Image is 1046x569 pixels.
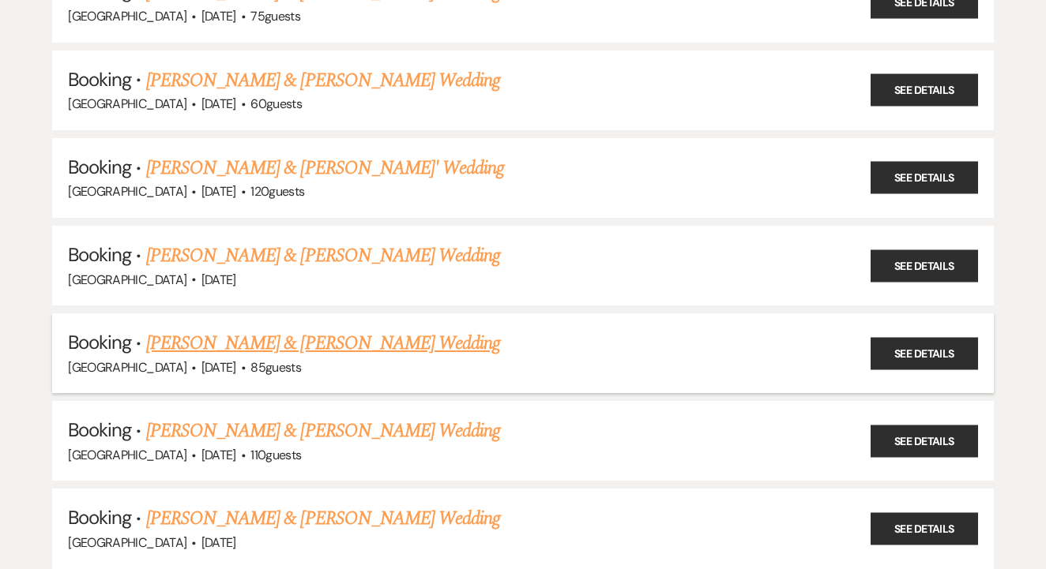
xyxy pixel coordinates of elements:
[68,330,131,354] span: Booking
[871,162,978,194] a: See Details
[201,183,236,200] span: [DATE]
[146,66,500,95] a: [PERSON_NAME] & [PERSON_NAME] Wedding
[250,447,301,463] span: 110 guests
[250,95,302,112] span: 60 guests
[871,513,978,545] a: See Details
[250,183,304,200] span: 120 guests
[68,447,186,463] span: [GEOGRAPHIC_DATA]
[146,417,500,445] a: [PERSON_NAME] & [PERSON_NAME] Wedding
[871,249,978,282] a: See Details
[68,505,131,530] span: Booking
[146,504,500,533] a: [PERSON_NAME] & [PERSON_NAME] Wedding
[146,241,500,270] a: [PERSON_NAME] & [PERSON_NAME] Wedding
[68,534,186,551] span: [GEOGRAPHIC_DATA]
[201,8,236,24] span: [DATE]
[871,74,978,107] a: See Details
[68,67,131,92] span: Booking
[68,417,131,442] span: Booking
[250,8,300,24] span: 75 guests
[201,359,236,376] span: [DATE]
[201,271,236,288] span: [DATE]
[68,183,186,200] span: [GEOGRAPHIC_DATA]
[68,242,131,267] span: Booking
[146,329,500,357] a: [PERSON_NAME] & [PERSON_NAME] Wedding
[201,95,236,112] span: [DATE]
[68,95,186,112] span: [GEOGRAPHIC_DATA]
[201,534,236,551] span: [DATE]
[250,359,301,376] span: 85 guests
[201,447,236,463] span: [DATE]
[68,155,131,179] span: Booking
[68,359,186,376] span: [GEOGRAPHIC_DATA]
[68,8,186,24] span: [GEOGRAPHIC_DATA]
[68,271,186,288] span: [GEOGRAPHIC_DATA]
[871,337,978,369] a: See Details
[146,154,505,182] a: [PERSON_NAME] & [PERSON_NAME]' Wedding
[871,425,978,457] a: See Details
